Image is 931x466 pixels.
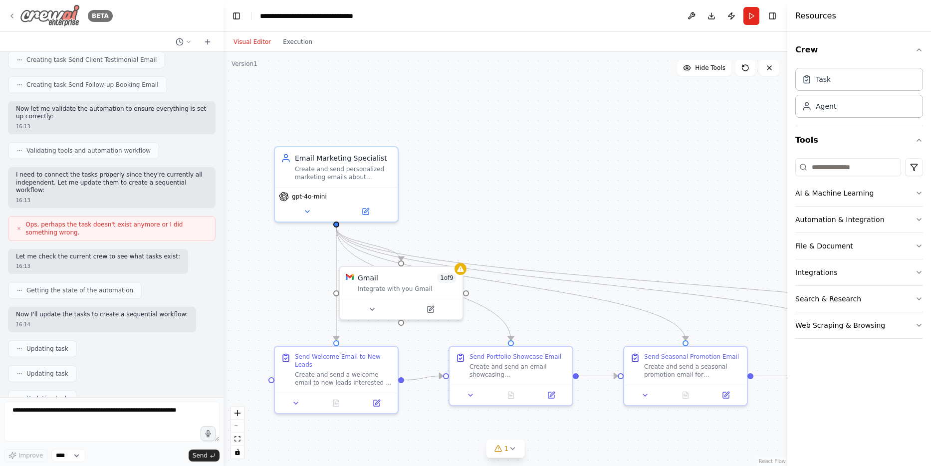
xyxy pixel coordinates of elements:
[337,206,394,218] button: Open in side panel
[231,407,244,420] button: zoom in
[795,286,923,312] button: Search & Research
[795,36,923,64] button: Crew
[644,353,739,361] div: Send Seasonal Promotion Email
[331,228,516,340] g: Edge from 7eebade3-ef69-4e19-8316-4114467f7a7d to 93f17d0e-d317-404c-90a7-7e08cadd2ff8
[331,228,865,340] g: Edge from 7eebade3-ef69-4e19-8316-4114467f7a7d to a6f4464b-c2a4-44c8-8796-21f7e8770b4e
[402,303,459,315] button: Open in side panel
[26,345,68,353] span: Updating task
[232,60,257,68] div: Version 1
[759,459,786,464] a: React Flow attribution
[579,371,618,381] g: Edge from 93f17d0e-d317-404c-90a7-7e08cadd2ff8 to 9ac7483a-513f-4b19-bf31-32a28e469e28
[486,440,525,458] button: 1
[16,171,208,195] p: I need to connect the tasks properly since they're currently all independent. Let me update them ...
[315,397,358,409] button: No output available
[228,36,277,48] button: Visual Editor
[16,253,180,261] p: Let me check the current crew to see what tasks exist:
[404,371,443,385] g: Edge from ee2d05bd-25e0-47d8-97a4-a0de85dc87b3 to 93f17d0e-d317-404c-90a7-7e08cadd2ff8
[231,433,244,446] button: fit view
[795,312,923,338] button: Web Scraping & Browsing
[665,389,707,401] button: No output available
[490,389,532,401] button: No output available
[695,64,725,72] span: Hide Tools
[20,4,80,27] img: Logo
[230,9,243,23] button: Hide left sidebar
[795,154,923,347] div: Tools
[295,153,392,163] div: Email Marketing Specialist
[346,273,354,281] img: Gmail
[274,146,399,223] div: Email Marketing SpecialistCreate and send personalized marketing emails about {photo_studio_name}...
[469,353,561,361] div: Send Portfolio Showcase Email
[816,74,831,84] div: Task
[623,346,748,406] div: Send Seasonal Promotion EmailCreate and send a seasonal promotion email for {photo_studio_name}, ...
[172,36,196,48] button: Switch to previous chat
[193,452,208,460] span: Send
[18,452,43,460] span: Improve
[16,321,188,328] div: 16:14
[26,56,157,64] span: Creating task Send Client Testimonial Email
[795,180,923,206] button: AI & Machine Learning
[358,273,378,283] div: Gmail
[16,123,208,130] div: 16:13
[359,397,394,409] button: Open in side panel
[4,449,47,462] button: Improve
[26,81,159,89] span: Creating task Send Follow-up Booking Email
[295,371,392,387] div: Create and send a welcome email to new leads interested in {photo_studio_name} services. The emai...
[274,346,399,414] div: Send Welcome Email to New LeadsCreate and send a welcome email to new leads interested in {photo_...
[189,450,220,462] button: Send
[437,273,457,283] span: Number of enabled actions
[816,101,836,111] div: Agent
[231,420,244,433] button: zoom out
[795,10,836,22] h4: Resources
[16,262,180,270] div: 16:13
[16,197,208,204] div: 16:13
[795,233,923,259] button: File & Document
[331,228,691,340] g: Edge from 7eebade3-ef69-4e19-8316-4114467f7a7d to 9ac7483a-513f-4b19-bf31-32a28e469e28
[25,221,207,236] span: Ops, perhaps the task doesn't exist anymore or I did something wrong.
[26,395,68,403] span: Updating task
[16,105,208,121] p: Now let me validate the automation to ensure everything is set up correctly:
[795,259,923,285] button: Integrations
[358,285,457,293] div: Integrate with you Gmail
[231,407,244,459] div: React Flow controls
[277,36,318,48] button: Execution
[16,311,188,319] p: Now I'll update the tasks to create a sequential workflow:
[339,266,464,320] div: GmailGmail1of9Integrate with you Gmail
[295,353,392,369] div: Send Welcome Email to New Leads
[644,363,741,379] div: Create and send a seasonal promotion email for {photo_studio_name}, highlighting special packages...
[231,446,244,459] button: toggle interactivity
[765,9,779,23] button: Hide right sidebar
[88,10,113,22] div: BETA
[26,370,68,378] span: Updating task
[26,286,133,294] span: Getting the state of the automation
[795,207,923,233] button: Automation & Integration
[534,389,568,401] button: Open in side panel
[200,36,216,48] button: Start a new chat
[260,11,372,21] nav: breadcrumb
[449,346,573,406] div: Send Portfolio Showcase EmailCreate and send an email showcasing {photo_studio_name}'s best work ...
[295,165,392,181] div: Create and send personalized marketing emails about {photo_studio_name} photo studio services to ...
[753,371,792,381] g: Edge from 9ac7483a-513f-4b19-bf31-32a28e469e28 to a6f4464b-c2a4-44c8-8796-21f7e8770b4e
[795,126,923,154] button: Tools
[26,147,151,155] span: Validating tools and automation workflow
[469,363,566,379] div: Create and send an email showcasing {photo_studio_name}'s best work and portfolio. Include detail...
[708,389,743,401] button: Open in side panel
[331,228,341,340] g: Edge from 7eebade3-ef69-4e19-8316-4114467f7a7d to ee2d05bd-25e0-47d8-97a4-a0de85dc87b3
[795,64,923,126] div: Crew
[677,60,731,76] button: Hide Tools
[201,426,216,441] button: Click to speak your automation idea
[292,193,327,201] span: gpt-4o-mini
[504,444,509,454] span: 1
